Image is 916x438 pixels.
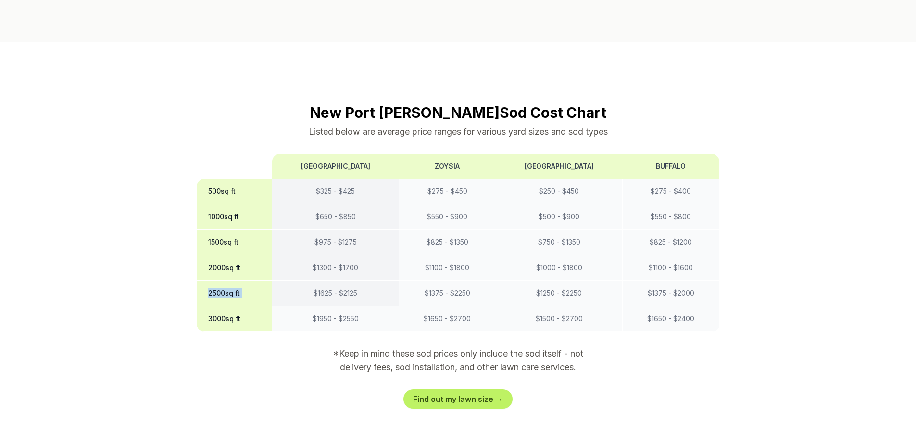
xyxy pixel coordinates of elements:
[399,281,496,306] td: $ 1375 - $ 2250
[622,204,719,230] td: $ 550 - $ 800
[622,154,719,179] th: Buffalo
[197,204,273,230] th: 1000 sq ft
[399,204,496,230] td: $ 550 - $ 900
[272,230,399,255] td: $ 975 - $ 1275
[622,179,719,204] td: $ 275 - $ 400
[197,281,273,306] th: 2500 sq ft
[399,154,496,179] th: Zoysia
[197,125,720,138] p: Listed below are average price ranges for various yard sizes and sod types
[622,230,719,255] td: $ 825 - $ 1200
[272,179,399,204] td: $ 325 - $ 425
[622,281,719,306] td: $ 1375 - $ 2000
[197,230,273,255] th: 1500 sq ft
[272,306,399,332] td: $ 1950 - $ 2550
[272,204,399,230] td: $ 650 - $ 850
[496,255,622,281] td: $ 1000 - $ 1800
[399,179,496,204] td: $ 275 - $ 450
[622,306,719,332] td: $ 1650 - $ 2400
[399,230,496,255] td: $ 825 - $ 1350
[496,154,622,179] th: [GEOGRAPHIC_DATA]
[272,154,399,179] th: [GEOGRAPHIC_DATA]
[496,230,622,255] td: $ 750 - $ 1350
[399,255,496,281] td: $ 1100 - $ 1800
[272,255,399,281] td: $ 1300 - $ 1700
[395,362,455,372] a: sod installation
[399,306,496,332] td: $ 1650 - $ 2700
[197,306,273,332] th: 3000 sq ft
[496,281,622,306] td: $ 1250 - $ 2250
[496,204,622,230] td: $ 500 - $ 900
[197,179,273,204] th: 500 sq ft
[197,255,273,281] th: 2000 sq ft
[320,347,597,374] p: *Keep in mind these sod prices only include the sod itself - not delivery fees, , and other .
[622,255,719,281] td: $ 1100 - $ 1600
[403,389,513,409] a: Find out my lawn size →
[272,281,399,306] td: $ 1625 - $ 2125
[496,306,622,332] td: $ 1500 - $ 2700
[197,104,720,121] h2: New Port [PERSON_NAME] Sod Cost Chart
[496,179,622,204] td: $ 250 - $ 450
[500,362,574,372] a: lawn care services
